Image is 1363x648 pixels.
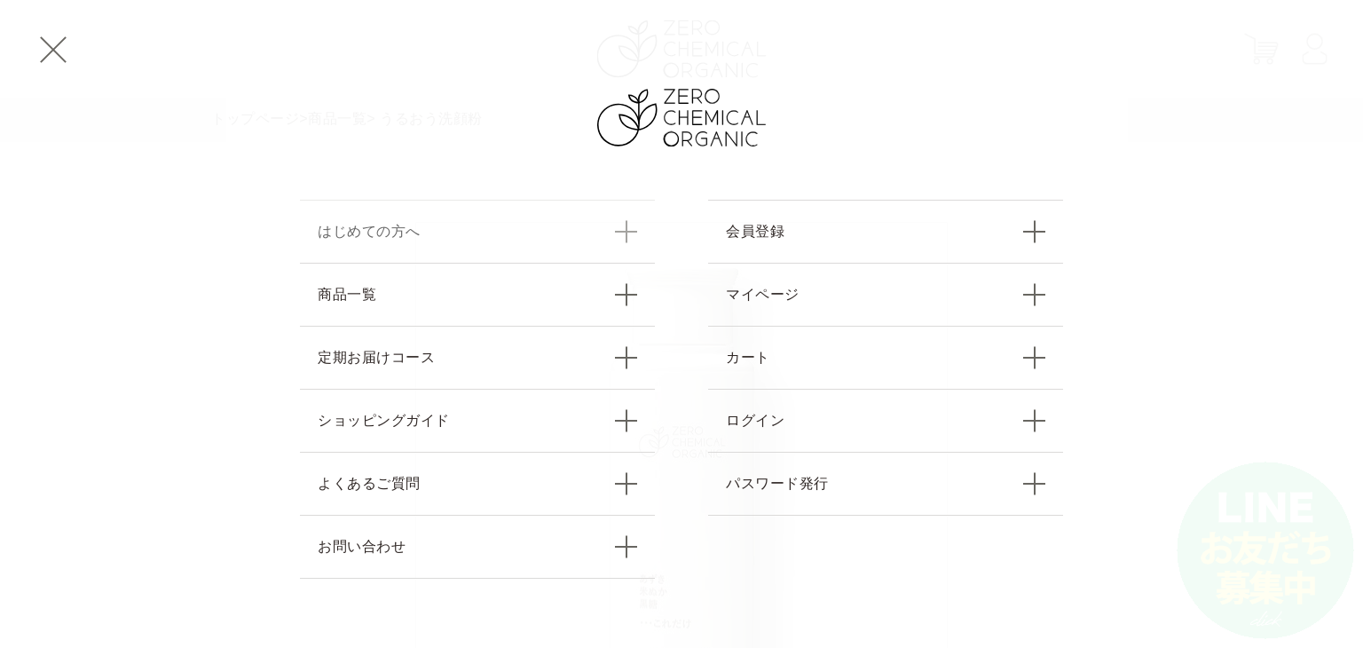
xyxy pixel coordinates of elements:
img: ZERO CHEMICAL ORGANIC [597,89,766,146]
a: マイページ [708,263,1063,326]
a: よくあるご質問 [300,452,655,515]
a: パスワード発行 [708,452,1063,516]
a: 商品一覧 [300,263,655,326]
a: 定期お届けコース [300,326,655,389]
a: ログイン [708,389,1063,452]
a: お問い合わせ [300,515,655,579]
a: ショッピングガイド [300,389,655,452]
a: はじめての方へ [300,200,655,263]
a: 会員登録 [708,200,1063,263]
a: カート [708,326,1063,389]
